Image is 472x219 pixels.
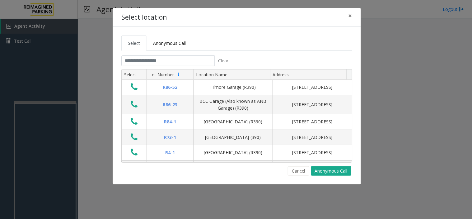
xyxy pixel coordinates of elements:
[197,84,269,91] div: Filmore Garage (R390)
[196,72,227,78] span: Location Name
[197,118,269,125] div: [GEOGRAPHIC_DATA] (R390)
[149,72,174,78] span: Lot Number
[277,134,348,141] div: [STREET_ADDRESS]
[153,40,186,46] span: Anonymous Call
[348,11,352,20] span: ×
[122,69,147,80] th: Select
[121,12,167,22] h4: Select location
[151,84,189,91] div: R86-52
[288,166,309,176] button: Cancel
[215,55,232,66] button: Clear
[122,69,352,162] div: Data table
[277,149,348,156] div: [STREET_ADDRESS]
[277,84,348,91] div: [STREET_ADDRESS]
[151,101,189,108] div: R86-23
[128,40,140,46] span: Select
[311,166,351,176] button: Anonymous Call
[277,118,348,125] div: [STREET_ADDRESS]
[121,36,352,51] ul: Tabs
[197,134,269,141] div: [GEOGRAPHIC_DATA] (390)
[176,72,181,77] span: Sortable
[273,72,289,78] span: Address
[151,118,189,125] div: R84-1
[151,134,189,141] div: R73-1
[151,149,189,156] div: R4-1
[277,101,348,108] div: [STREET_ADDRESS]
[197,98,269,112] div: BCC Garage (Also known as ANB Garage) (R390)
[344,8,357,23] button: Close
[197,149,269,156] div: [GEOGRAPHIC_DATA] (R390)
